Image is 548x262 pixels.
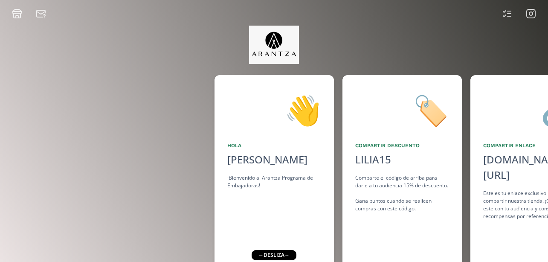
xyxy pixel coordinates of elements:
div: ¡Bienvenido al Arantza Programa de Embajadoras! [227,174,321,189]
div: Comparte el código de arriba para darle a tu audiencia 15% de descuento. Gana puntos cuando se re... [355,174,449,213]
div: LILIA15 [355,152,391,167]
div: Hola [227,142,321,149]
div: ← desliza → [252,250,296,260]
div: Compartir Descuento [355,142,449,149]
div: 👋 [227,88,321,131]
div: 🏷️ [355,88,449,131]
div: [PERSON_NAME] [227,152,321,167]
img: jpq5Bx5xx2a5 [249,26,299,64]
